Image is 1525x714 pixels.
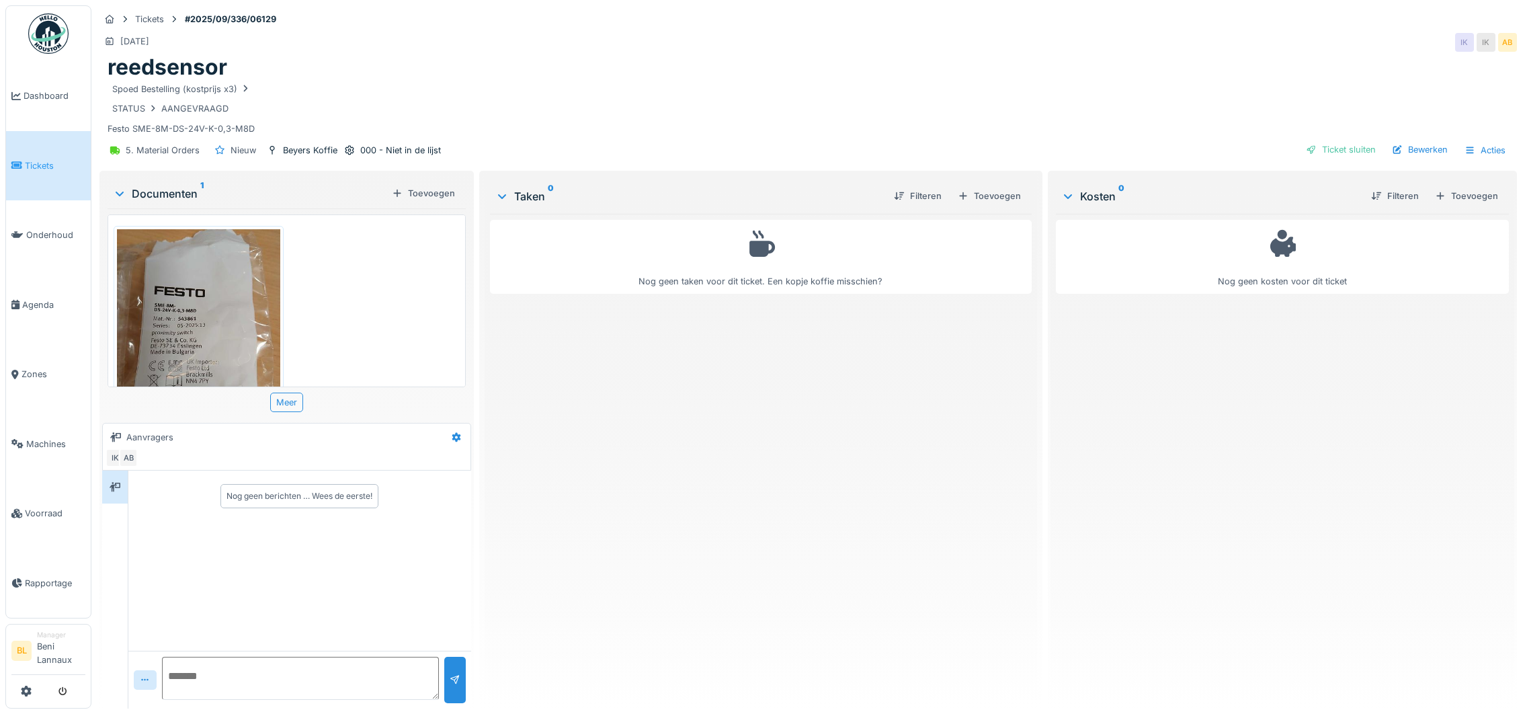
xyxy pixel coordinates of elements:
div: Kosten [1061,188,1360,204]
a: Rapportage [6,549,91,619]
span: Zones [22,368,85,381]
sup: 0 [1118,188,1124,204]
div: Manager [37,630,85,640]
div: Aanvragers [126,431,173,444]
a: Voorraad [6,479,91,549]
img: Badge_color-CXgf-gQk.svg [28,13,69,54]
span: Machines [26,438,85,450]
span: Tickets [25,159,85,172]
div: Festo SME-8M-DS-24V-K-0,3-M8D [108,81,1509,136]
div: IK [106,448,124,467]
a: Machines [6,409,91,479]
sup: 0 [548,188,554,204]
div: STATUS AANGEVRAAGD [112,102,229,115]
a: Tickets [6,131,91,201]
div: Filteren [1366,187,1424,205]
div: Ticket sluiten [1301,141,1381,159]
span: Rapportage [25,577,85,590]
div: Nieuw [231,144,256,157]
li: BL [11,641,32,661]
div: Nog geen taken voor dit ticket. Een kopje koffie misschien? [499,226,1024,288]
div: AB [119,448,138,467]
div: Meer [270,393,303,412]
span: Onderhoud [26,229,85,241]
a: Onderhoud [6,200,91,270]
div: Spoed Bestelling (kostprijs x3) [112,83,251,95]
strong: #2025/09/336/06129 [179,13,282,26]
img: 2xj0oisu0c0ofttqiz26kvpqdtl1 [117,229,280,447]
div: IK [1455,33,1474,52]
div: Filteren [889,187,947,205]
div: Bewerken [1387,141,1453,159]
li: Beni Lannaux [37,630,85,672]
div: Tickets [135,13,164,26]
div: Nog geen kosten voor dit ticket [1065,226,1500,288]
div: [DATE] [120,35,149,48]
h1: reedsensor [108,54,227,80]
div: Documenten [113,186,386,202]
div: AB [1498,33,1517,52]
div: Toevoegen [386,184,460,202]
div: Acties [1458,141,1512,160]
div: Toevoegen [1430,187,1503,205]
div: Toevoegen [952,187,1026,205]
div: Taken [495,188,884,204]
sup: 1 [200,186,204,202]
div: IK [1477,33,1495,52]
span: Voorraad [25,507,85,520]
div: 000 - Niet in de lijst [360,144,441,157]
span: Dashboard [24,89,85,102]
a: BL ManagerBeni Lannaux [11,630,85,675]
div: Nog geen berichten … Wees de eerste! [226,490,372,502]
div: 5. Material Orders [126,144,200,157]
span: Agenda [22,299,85,311]
a: Agenda [6,270,91,340]
a: Dashboard [6,61,91,131]
div: Beyers Koffie [283,144,337,157]
a: Zones [6,340,91,409]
